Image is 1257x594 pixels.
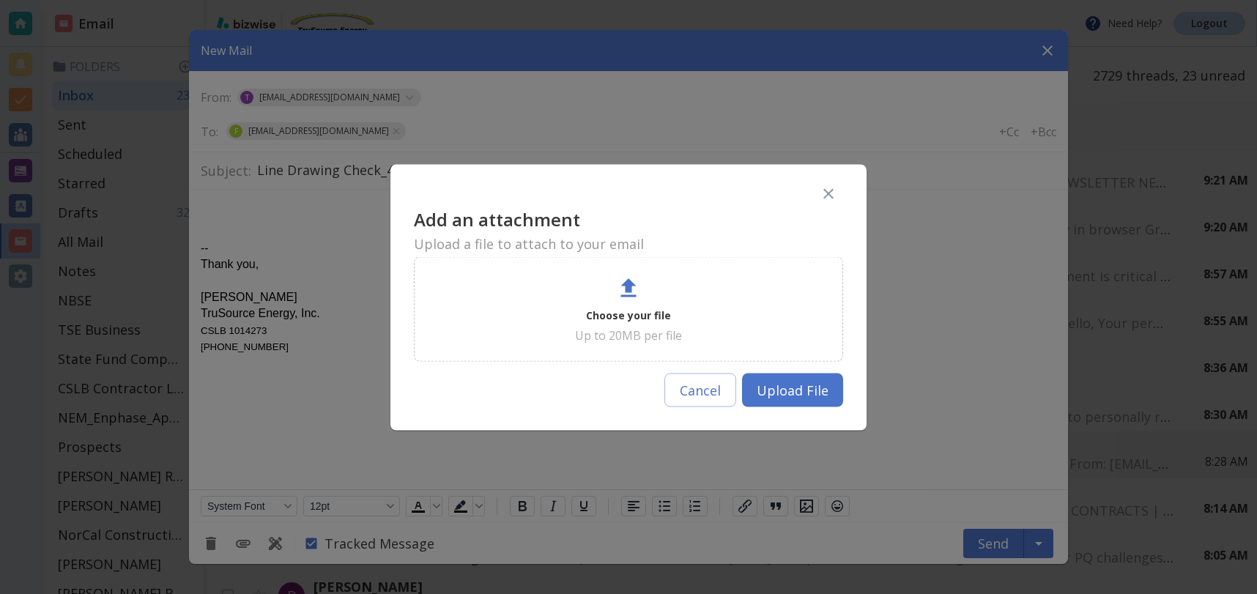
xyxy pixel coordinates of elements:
p: Up to 20MB per file [575,327,682,343]
span: [PHONE_NUMBER] [12,152,100,163]
span: CSLB 1014273 [12,135,78,146]
h3: Add an attachment [414,208,843,230]
body: Rich Text Area. Press ALT-0 for help. [12,12,867,166]
p: Thank you, [12,67,867,83]
p: [PERSON_NAME] [12,100,867,116]
p: Choose your file [586,306,671,324]
h6: Upload a file to attach to your email [414,236,843,250]
div: Choose your fileUp to 20MB per file [414,256,843,361]
button: Upload File [742,373,843,406]
div: -- [12,34,867,165]
p: TruSource Energy, Inc. [12,116,867,132]
button: Cancel [664,373,736,406]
